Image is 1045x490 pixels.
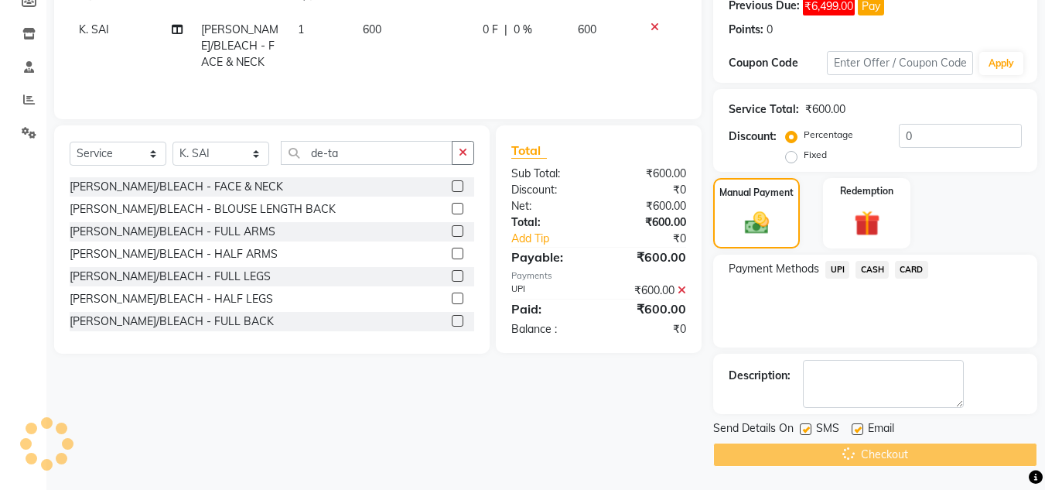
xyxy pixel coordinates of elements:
span: Total [511,142,547,159]
div: ₹600.00 [599,248,698,266]
div: [PERSON_NAME]/BLEACH - HALF ARMS [70,246,278,262]
div: [PERSON_NAME]/BLEACH - FULL LEGS [70,269,271,285]
div: Payments [511,269,686,283]
div: UPI [500,283,599,299]
span: CASH [855,261,889,279]
span: UPI [825,261,849,279]
div: Points: [729,22,763,38]
div: Service Total: [729,101,799,118]
div: 0 [767,22,773,38]
label: Fixed [804,148,827,162]
span: Email [868,420,894,440]
div: Coupon Code [729,55,826,71]
div: Description: [729,368,791,384]
span: Payment Methods [729,261,819,277]
div: Sub Total: [500,166,599,182]
div: Discount: [500,182,599,198]
div: Total: [500,214,599,231]
span: 600 [578,22,596,36]
img: _cash.svg [737,209,777,237]
div: [PERSON_NAME]/BLEACH - FACE & NECK [70,179,283,195]
div: ₹600.00 [599,300,698,318]
div: ₹600.00 [599,198,698,214]
div: ₹600.00 [599,166,698,182]
div: Balance : [500,321,599,338]
div: ₹0 [599,182,698,198]
span: | [504,22,507,38]
a: Add Tip [500,231,615,247]
label: Redemption [840,184,893,198]
div: ₹600.00 [599,214,698,231]
span: K. SAI [79,22,109,36]
div: Discount: [729,128,777,145]
div: ₹0 [599,321,698,338]
span: 0 % [514,22,532,38]
span: CARD [895,261,928,279]
button: Apply [979,52,1023,75]
label: Percentage [804,128,853,142]
span: Send Details On [713,420,794,440]
div: ₹600.00 [599,283,698,299]
div: Payable: [500,248,599,266]
span: SMS [816,420,839,440]
img: _gift.svg [846,207,888,239]
div: [PERSON_NAME]/BLEACH - FULL BACK [70,314,274,330]
span: 600 [363,22,381,36]
div: [PERSON_NAME]/BLEACH - FULL ARMS [70,224,275,240]
input: Search or Scan [281,141,452,165]
div: [PERSON_NAME]/BLEACH - BLOUSE LENGTH BACK [70,201,336,218]
div: ₹600.00 [805,101,845,118]
label: Manual Payment [719,186,794,200]
span: [PERSON_NAME]/BLEACH - FACE & NECK [201,22,278,69]
div: Net: [500,198,599,214]
div: ₹0 [616,231,698,247]
div: [PERSON_NAME]/BLEACH - HALF LEGS [70,291,273,307]
span: 0 F [483,22,498,38]
input: Enter Offer / Coupon Code [827,51,973,75]
div: Paid: [500,300,599,318]
span: 1 [298,22,304,36]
